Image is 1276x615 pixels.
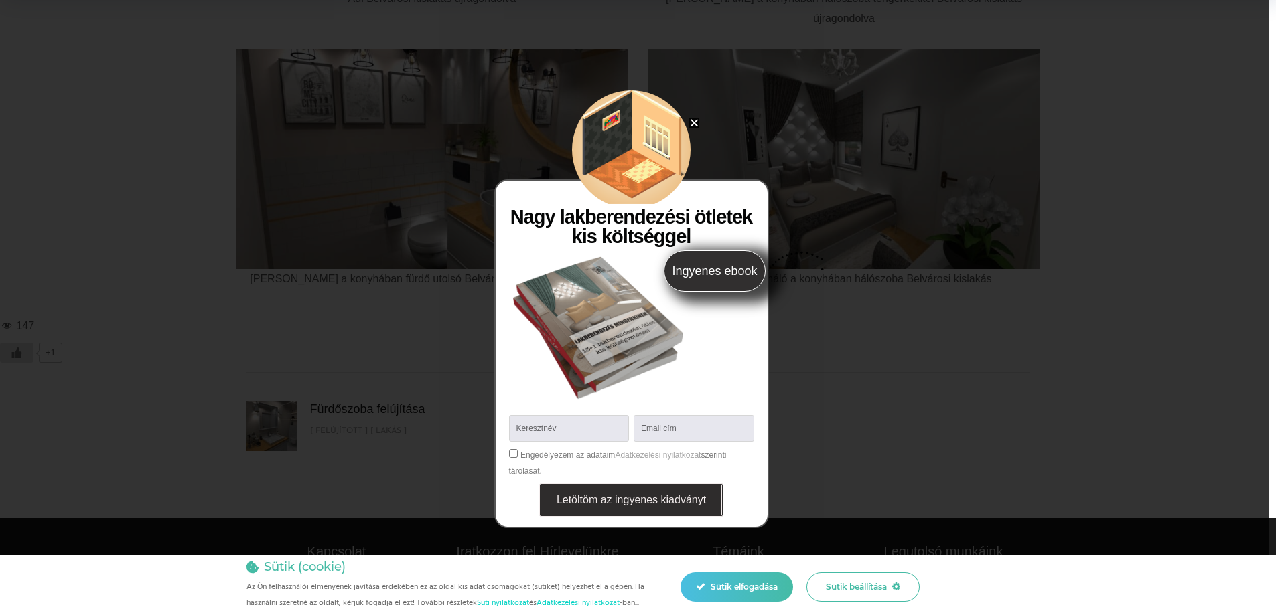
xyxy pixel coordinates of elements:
[806,572,919,602] div: Sütik beállítása
[509,450,727,476] label: Engedélyezem az adataim szerinti tárolását.
[615,450,701,460] a: Adatkezelési nyilatkozat
[477,596,529,610] a: Süti nyilatkozat
[246,579,654,611] p: Az Ön felhasználói élményének javítása érdekében ez az oldal kis adat csomagokat (sütiket) helyez...
[539,483,723,517] button: Letöltöm az ingyenes kiadványt
[509,415,754,521] form: New Form
[664,250,765,292] span: Ingyenes ebook
[689,118,699,128] a: Close
[557,495,706,505] span: Letöltöm az ingyenes kiadványt
[509,415,630,442] input: Keresztnév
[681,572,793,602] div: Sütik elfogadása
[264,559,346,574] h4: Sütik (cookie)
[537,596,620,610] a: Adatkezelési nyilatkozat
[509,207,754,246] h2: Nagy lakberendezési ötletek kis költséggel
[634,415,754,442] input: Email cím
